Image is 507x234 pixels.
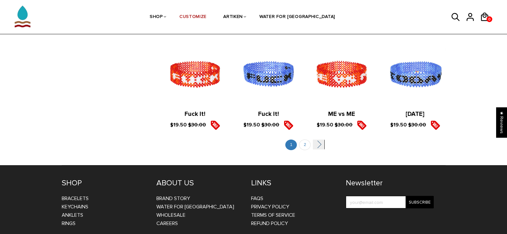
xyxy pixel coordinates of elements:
[156,178,242,188] h4: ABOUT US
[251,195,263,202] a: FAQs
[299,140,311,150] a: 2
[62,212,83,218] a: Anklets
[346,196,434,208] input: your@email.com
[328,110,355,118] a: ME vs ME
[313,140,324,149] a: 
[210,120,220,130] img: sale5.png
[357,120,367,130] img: sale5.png
[285,140,297,150] a: 1
[258,110,279,118] a: Fuck It!
[156,212,186,218] a: WHOLESALE
[487,15,492,23] span: 0
[188,122,206,128] s: $30.00
[156,204,234,210] a: WATER FOR [GEOGRAPHIC_DATA]
[346,178,434,188] h4: Newsletter
[251,204,289,210] a: Privacy Policy
[185,110,205,118] a: Fuck It!
[335,122,353,128] s: $30.00
[251,212,295,218] a: Terms of Service
[62,178,147,188] h4: SHOP
[170,122,187,128] span: $19.50
[156,195,190,202] a: BRAND STORY
[284,120,293,130] img: sale5.png
[317,122,333,128] span: $19.50
[251,220,288,227] a: Refund Policy
[62,204,88,210] a: Keychains
[62,220,75,227] a: Rings
[261,122,279,128] s: $30.00
[408,122,426,128] s: $30.00
[406,196,434,208] input: Subscribe
[62,195,89,202] a: Bracelets
[150,0,163,34] a: SHOP
[223,0,243,34] a: ARTIKEN
[390,122,407,128] span: $19.50
[259,0,335,34] a: WATER FOR [GEOGRAPHIC_DATA]
[431,120,440,130] img: sale5.png
[179,0,207,34] a: CUSTOMIZE
[496,107,507,138] div: Click to open Judge.me floating reviews tab
[406,110,424,118] a: [DATE]
[251,178,336,188] h4: LINKS
[487,16,492,22] a: 0
[156,220,178,227] a: CAREERS
[243,122,260,128] span: $19.50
